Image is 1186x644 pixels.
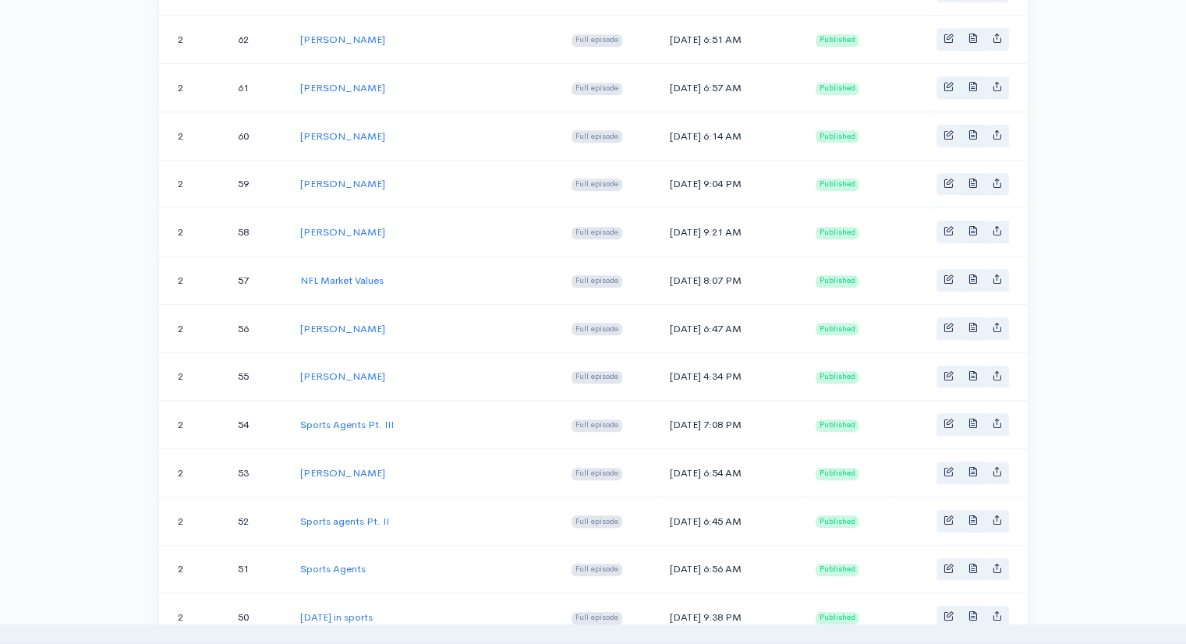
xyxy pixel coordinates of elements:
td: [DATE] 6:47 AM [657,304,802,352]
td: 2 [159,304,226,352]
td: 56 [225,304,288,352]
td: 61 [225,64,288,112]
div: Basic example [936,558,1009,581]
span: Full episode [572,130,622,143]
td: 2 [159,497,226,545]
td: [DATE] 9:04 PM [657,160,802,208]
span: Full episode [572,564,622,576]
td: 57 [225,257,288,305]
span: Full episode [572,371,622,384]
span: Published [816,34,859,47]
div: Basic example [936,221,1009,243]
a: [PERSON_NAME] [300,322,385,335]
td: 58 [225,208,288,257]
span: Published [816,515,859,528]
td: [DATE] 9:38 PM [657,593,802,642]
td: [DATE] 4:34 PM [657,352,802,401]
a: [PERSON_NAME] [300,466,385,479]
div: Basic example [936,606,1009,628]
span: Full episode [572,179,622,191]
td: 62 [225,16,288,64]
td: 2 [159,160,226,208]
span: Published [816,275,859,288]
span: Full episode [572,275,622,288]
td: 2 [159,64,226,112]
td: 2 [159,352,226,401]
span: Published [816,323,859,335]
span: Published [816,227,859,239]
a: [PERSON_NAME] [300,129,385,143]
span: Published [816,179,859,191]
div: Basic example [936,317,1009,340]
a: [DATE] in sports [300,610,373,624]
span: Published [816,564,859,576]
div: Basic example [936,125,1009,147]
span: Full episode [572,468,622,480]
td: 2 [159,111,226,160]
td: 52 [225,497,288,545]
td: 53 [225,449,288,497]
span: Full episode [572,515,622,528]
span: Published [816,83,859,95]
td: [DATE] 6:54 AM [657,449,802,497]
td: 55 [225,352,288,401]
a: [PERSON_NAME] [300,81,385,94]
div: Basic example [936,76,1009,99]
div: Basic example [936,28,1009,51]
td: 2 [159,593,226,642]
td: 59 [225,160,288,208]
td: 2 [159,208,226,257]
a: Sports agents Pt. II [300,515,389,528]
div: Basic example [936,366,1009,388]
a: [PERSON_NAME] [300,370,385,383]
td: 2 [159,257,226,305]
div: Basic example [936,413,1009,436]
td: 54 [225,401,288,449]
span: Published [816,419,859,432]
span: Published [816,371,859,384]
td: 50 [225,593,288,642]
div: Basic example [936,269,1009,292]
a: Sports Agents [300,562,366,575]
td: [DATE] 6:56 AM [657,545,802,593]
td: [DATE] 7:08 PM [657,401,802,449]
td: [DATE] 6:45 AM [657,497,802,545]
td: 60 [225,111,288,160]
td: 2 [159,545,226,593]
span: Full episode [572,419,622,432]
div: Basic example [936,462,1009,484]
td: [DATE] 8:07 PM [657,257,802,305]
td: [DATE] 6:14 AM [657,111,802,160]
span: Full episode [572,227,622,239]
a: [PERSON_NAME] [300,225,385,239]
span: Full episode [572,83,622,95]
span: Published [816,468,859,480]
span: Full episode [572,34,622,47]
a: [PERSON_NAME] [300,33,385,46]
div: Basic example [936,173,1009,196]
a: NFL Market Values [300,274,384,287]
td: [DATE] 6:51 AM [657,16,802,64]
span: Full episode [572,323,622,335]
td: 51 [225,545,288,593]
span: Full episode [572,612,622,625]
td: [DATE] 6:57 AM [657,64,802,112]
span: Published [816,612,859,625]
td: 2 [159,401,226,449]
a: Sports Agents Pt. III [300,418,394,431]
td: 2 [159,16,226,64]
td: 2 [159,449,226,497]
a: [PERSON_NAME] [300,177,385,190]
span: Published [816,130,859,143]
div: Basic example [936,510,1009,533]
td: [DATE] 9:21 AM [657,208,802,257]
